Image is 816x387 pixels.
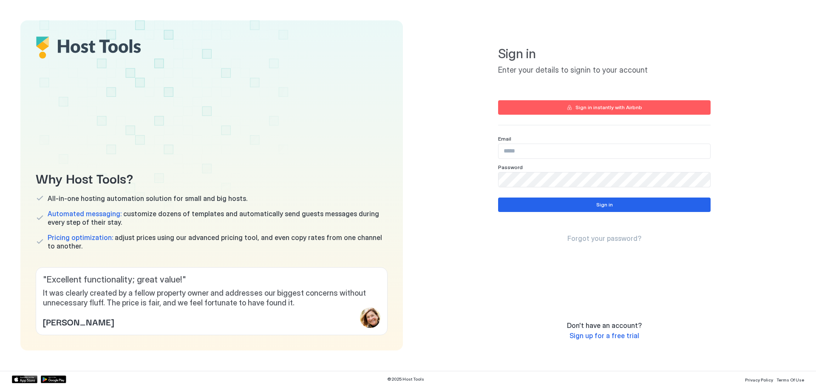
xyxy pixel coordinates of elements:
[499,144,710,158] input: Input Field
[48,209,388,226] span: customize dozens of templates and automatically send guests messages during every step of their s...
[498,198,711,212] button: Sign in
[567,321,642,330] span: Don't have an account?
[567,234,641,243] a: Forgot your password?
[41,376,66,383] a: Google Play Store
[12,376,37,383] a: App Store
[498,136,511,142] span: Email
[498,164,523,170] span: Password
[48,194,247,203] span: All-in-one hosting automation solution for small and big hosts.
[745,375,773,384] a: Privacy Policy
[498,65,711,75] span: Enter your details to signin to your account
[575,104,642,111] div: Sign in instantly with Airbnb
[43,274,380,285] span: " Excellent functionality; great value! "
[36,168,388,187] span: Why Host Tools?
[48,209,122,218] span: Automated messaging:
[43,288,380,308] span: It was clearly created by a fellow property owner and addresses our biggest concerns without unne...
[499,172,710,187] input: Input Field
[498,100,711,115] button: Sign in instantly with Airbnb
[569,331,639,340] span: Sign up for a free trial
[387,376,424,382] span: © 2025 Host Tools
[776,375,804,384] a: Terms Of Use
[43,315,114,328] span: [PERSON_NAME]
[48,233,113,242] span: Pricing optimization:
[360,308,380,328] div: profile
[569,331,639,340] a: Sign up for a free trial
[596,201,613,209] div: Sign in
[745,377,773,382] span: Privacy Policy
[48,233,388,250] span: adjust prices using our advanced pricing tool, and even copy rates from one channel to another.
[498,46,711,62] span: Sign in
[776,377,804,382] span: Terms Of Use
